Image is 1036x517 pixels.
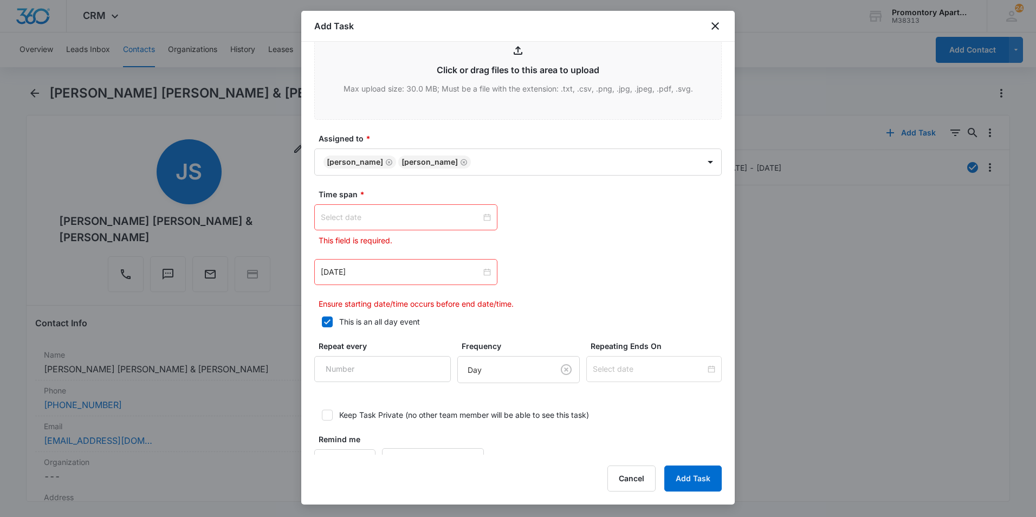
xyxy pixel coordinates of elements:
[462,340,584,352] label: Frequency
[319,189,726,200] label: Time span
[327,158,383,166] div: [PERSON_NAME]
[319,340,455,352] label: Repeat every
[319,434,380,445] label: Remind me
[593,363,705,375] input: Select date
[402,158,458,166] div: [PERSON_NAME]
[458,158,468,166] div: Remove Freddie Sepeda
[339,316,420,327] div: This is an all day event
[339,409,589,421] div: Keep Task Private (no other team member will be able to see this task)
[709,20,722,33] button: close
[558,361,575,378] button: Clear
[314,449,375,475] input: Number
[591,340,726,352] label: Repeating Ends On
[321,266,481,278] input: Mar 9, 2023
[319,133,726,144] label: Assigned to
[383,158,393,166] div: Remove Freddie Sepeda
[607,466,656,492] button: Cancel
[319,235,518,246] p: This field is required.
[319,298,722,309] p: Ensure starting date/time occurs before end date/time.
[462,453,479,470] button: Clear
[314,20,354,33] h1: Add Task
[314,356,451,382] input: Number
[664,466,722,492] button: Add Task
[321,211,481,223] input: Select date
